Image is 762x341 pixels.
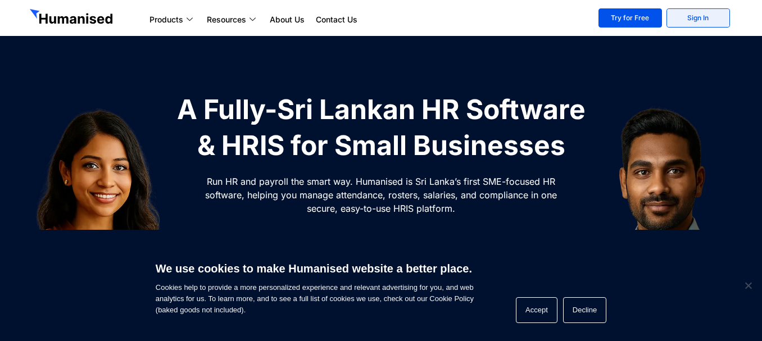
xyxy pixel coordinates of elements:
span: Cookies help to provide a more personalized experience and relevant advertising for you, and web ... [156,255,474,316]
h1: A Fully-Sri Lankan HR Software & HRIS for Small Businesses [170,92,592,163]
img: GetHumanised Logo [30,9,115,27]
a: About Us [264,13,310,26]
button: Accept [516,297,557,323]
a: Contact Us [310,13,363,26]
a: Sign In [666,8,730,28]
h6: We use cookies to make Humanised website a better place. [156,261,474,276]
a: Products [144,13,201,26]
button: Decline [563,297,606,323]
span: Decline [742,280,754,291]
a: Try for Free [598,8,662,28]
a: Resources [201,13,264,26]
p: Run HR and payroll the smart way. Humanised is Sri Lanka’s first SME-focused HR software, helping... [204,175,558,215]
